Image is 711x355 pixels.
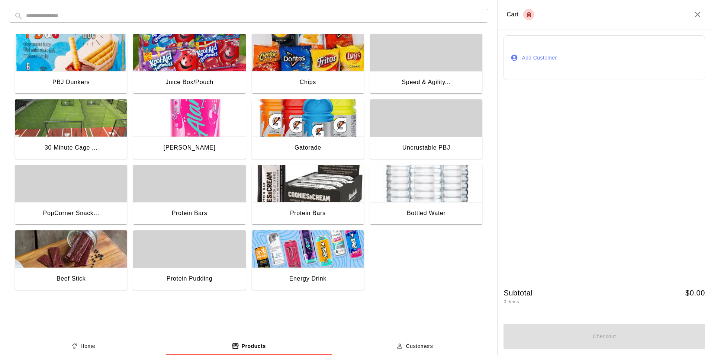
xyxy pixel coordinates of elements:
[133,165,245,226] button: Protein Bars
[402,77,451,87] div: Speed & Agility...
[252,34,364,95] button: ChipsChips
[133,99,245,160] button: Alani Drinks[PERSON_NAME]
[45,143,97,153] div: 30 Minute Cage ...
[406,342,433,350] p: Customers
[252,99,364,160] button: GatoradeGatorade
[295,143,321,153] div: Gatorade
[407,208,446,218] div: Bottled Water
[165,77,213,87] div: Juice Box/Pouch
[693,10,702,19] button: Close
[242,342,266,350] p: Products
[133,34,245,71] img: Juice Box/Pouch
[523,9,534,20] button: Empty cart
[252,230,364,268] img: Energy Drink
[15,165,127,226] button: PopCorner Snack...
[43,208,99,218] div: PopCorner Snack...
[290,208,326,218] div: Protein Bars
[133,34,245,95] button: Juice Box/PouchJuice Box/Pouch
[300,77,316,87] div: Chips
[685,288,705,298] h5: $ 0.00
[15,230,127,268] img: Beef Stick
[15,34,127,95] button: PBJ DunkersPBJ Dunkers
[15,230,127,291] button: Beef StickBeef Stick
[370,99,482,160] button: Uncrustable PBJ
[504,299,519,304] span: 0 items
[167,274,212,284] div: Protein Pudding
[15,34,127,71] img: PBJ Dunkers
[172,208,207,218] div: Protein Bars
[252,165,364,202] img: Protein Bars
[289,274,326,284] div: Energy Drink
[402,143,450,153] div: Uncrustable PBJ
[133,99,245,137] img: Alani Drinks
[370,165,482,226] button: Bottled WaterBottled Water
[506,9,534,20] div: Cart
[52,77,90,87] div: PBJ Dunkers
[164,143,216,153] div: [PERSON_NAME]
[15,99,127,160] button: 30 Minute Cage Rental30 Minute Cage ...
[81,342,96,350] p: Home
[252,165,364,226] button: Protein BarsProtein Bars
[370,165,482,202] img: Bottled Water
[370,34,482,95] button: Speed & Agility...
[15,99,127,137] img: 30 Minute Cage Rental
[504,288,533,298] h5: Subtotal
[504,35,705,80] button: Add Customer
[252,99,364,137] img: Gatorade
[57,274,86,284] div: Beef Stick
[252,230,364,291] button: Energy DrinkEnergy Drink
[252,34,364,71] img: Chips
[133,230,245,291] button: Protein Pudding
